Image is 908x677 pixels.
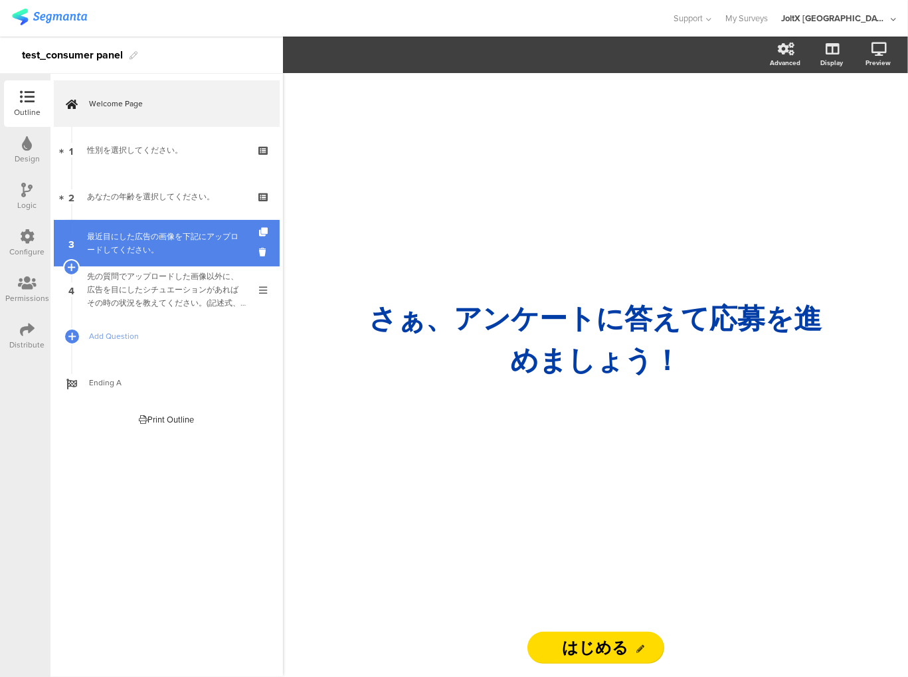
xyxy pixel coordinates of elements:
span: 1 [70,143,74,157]
div: JoltX [GEOGRAPHIC_DATA] [781,12,887,25]
span: Support [674,12,703,25]
span: Ending A [89,376,259,389]
img: segmanta logo [12,9,87,25]
div: 最近目にした広告の画像を下記にアップロードしてください。 [87,230,246,256]
div: Outline [14,106,41,118]
i: Duplicate [259,228,270,237]
a: 4 先の質問でアップロードした画像以外に、広告を目にしたシチュエーションがあればその時の状況を教えてください。(記述式、最大7つ) [54,266,280,313]
div: test_consumer panel [22,45,123,66]
span: 3 [68,236,74,250]
span: 2 [68,189,74,204]
input: Start [527,632,664,664]
a: 1 性別を選択してください。 [54,127,280,173]
a: Ending A [54,359,280,406]
strong: さぁ、ア ンケートに答えて応募を進めましょう！ [369,301,822,377]
div: Configure [10,246,45,258]
div: Permissions [5,292,49,304]
span: Add Question [89,330,259,343]
a: 2 あなたの年齢を選択してください。 [54,173,280,220]
div: Design [15,153,40,165]
div: あなたの年齢を選択してください。 [87,190,246,203]
div: Advanced [770,58,800,68]
div: Print Outline [139,413,195,426]
div: Display [820,58,843,68]
div: Logic [18,199,37,211]
i: Delete [259,246,270,258]
div: Distribute [10,339,45,351]
div: 先の質問でアップロードした画像以外に、広告を目にしたシチュエーションがあればその時の状況を教えてください。(記述式、最大7つ) [87,270,246,310]
span: 4 [68,282,74,297]
a: 3 最近目にした広告の画像を下記にアップロードしてください。 [54,220,280,266]
div: Preview [865,58,891,68]
span: Welcome Page [89,97,259,110]
a: Welcome Page [54,80,280,127]
div: 性別を選択してください。 [87,144,246,157]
